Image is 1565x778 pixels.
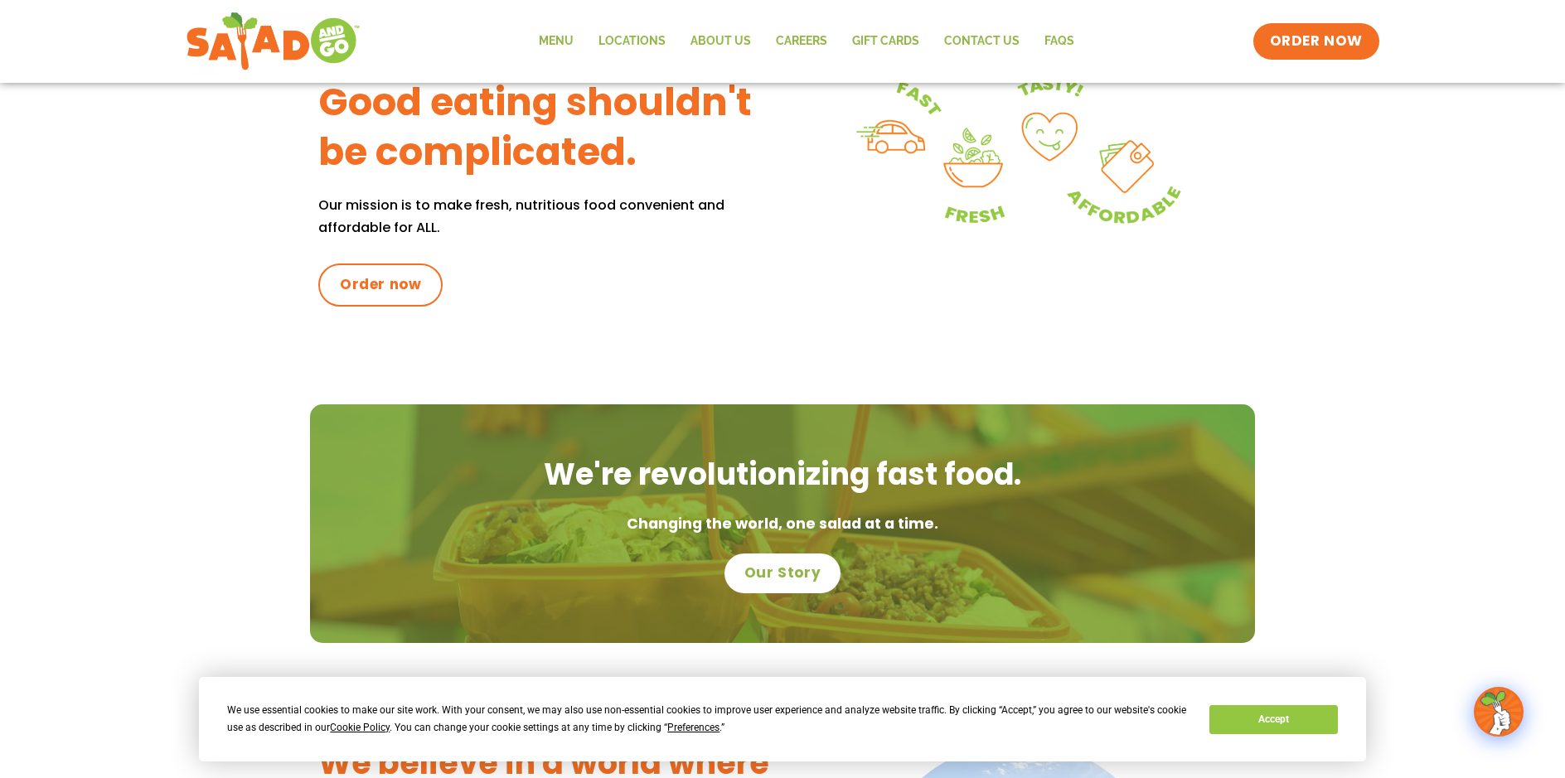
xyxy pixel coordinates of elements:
[186,8,361,75] img: new-SAG-logo-768×292
[840,22,932,60] a: GIFT CARDS
[744,563,821,583] span: Our Story
[318,194,782,239] p: Our mission is to make fresh, nutritious food convenient and affordable for ALL.
[318,78,782,177] h3: Good eating shouldn't be complicated.
[330,722,390,733] span: Cookie Policy
[526,22,586,60] a: Menu
[1032,22,1087,60] a: FAQs
[327,454,1238,495] h2: We're revolutionizing fast food.
[667,722,720,733] span: Preferences
[327,512,1238,537] p: Changing the world, one salad at a time.
[932,22,1032,60] a: Contact Us
[1270,31,1363,51] span: ORDER NOW
[763,22,840,60] a: Careers
[1253,23,1379,60] a: ORDER NOW
[586,22,678,60] a: Locations
[526,22,1087,60] nav: Menu
[1475,689,1522,735] img: wpChatIcon
[227,702,1189,737] div: We use essential cookies to make our site work. With your consent, we may also use non-essential ...
[678,22,763,60] a: About Us
[199,677,1366,761] div: Cookie Consent Prompt
[724,553,841,593] a: Our Story
[1209,705,1337,734] button: Accept
[340,275,421,295] span: Order now
[318,263,443,307] a: Order now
